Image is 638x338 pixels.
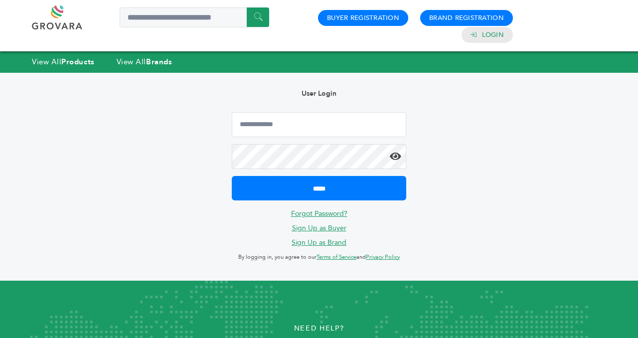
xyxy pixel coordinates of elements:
[32,321,606,336] p: Need Help?
[291,209,347,218] a: Forgot Password?
[482,30,504,39] a: Login
[302,89,336,98] b: User Login
[292,238,346,247] a: Sign Up as Brand
[429,13,504,22] a: Brand Registration
[317,253,356,261] a: Terms of Service
[120,7,269,27] input: Search a product or brand...
[232,144,406,169] input: Password
[61,57,94,67] strong: Products
[117,57,172,67] a: View AllBrands
[292,223,346,233] a: Sign Up as Buyer
[327,13,399,22] a: Buyer Registration
[366,253,400,261] a: Privacy Policy
[232,112,406,137] input: Email Address
[232,251,406,263] p: By logging in, you agree to our and
[146,57,172,67] strong: Brands
[32,57,95,67] a: View AllProducts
